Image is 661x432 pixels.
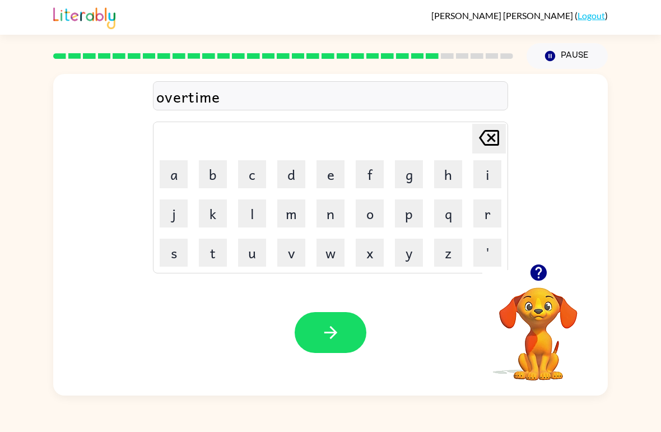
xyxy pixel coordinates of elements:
button: b [199,160,227,188]
button: o [356,199,384,227]
button: s [160,239,188,267]
button: u [238,239,266,267]
button: g [395,160,423,188]
a: Logout [578,10,605,21]
button: v [277,239,305,267]
button: a [160,160,188,188]
button: x [356,239,384,267]
button: t [199,239,227,267]
button: l [238,199,266,227]
div: ( ) [431,10,608,21]
button: j [160,199,188,227]
img: Literably [53,4,115,29]
button: i [473,160,501,188]
button: d [277,160,305,188]
button: k [199,199,227,227]
button: r [473,199,501,227]
span: [PERSON_NAME] [PERSON_NAME] [431,10,575,21]
button: n [316,199,345,227]
button: m [277,199,305,227]
button: ' [473,239,501,267]
button: y [395,239,423,267]
button: f [356,160,384,188]
button: p [395,199,423,227]
button: e [316,160,345,188]
button: z [434,239,462,267]
button: q [434,199,462,227]
button: c [238,160,266,188]
button: w [316,239,345,267]
button: h [434,160,462,188]
button: Pause [527,43,608,69]
video: Your browser must support playing .mp4 files to use Literably. Please try using another browser. [482,270,594,382]
div: overtime [156,85,505,108]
